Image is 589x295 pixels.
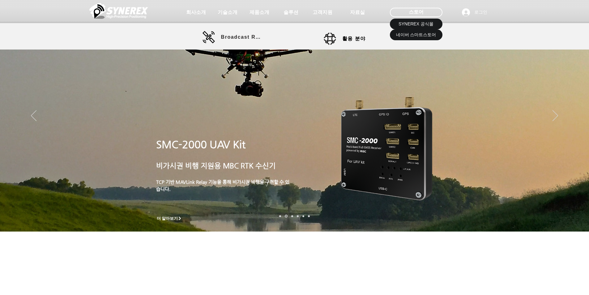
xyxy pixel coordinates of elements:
[154,215,185,222] a: 더 알아보기
[396,32,436,38] span: 네이버 스마트스토어
[472,9,489,15] span: 로그인
[156,139,245,150] a: SMC-2000 UAV Kit
[156,162,214,170] span: 비가시권 비행 지원
[409,9,424,15] span: 스토어
[250,9,269,16] span: 제품소개
[157,216,178,221] span: 더 알아보기
[156,162,276,170] a: 비가시권 비행 지원용 MBC RTK 수신기
[156,179,289,192] a: TCP 기반 MAVLink Relay 기능을 통해 비가시권 비행을 구현할 수 있습니다.
[285,215,288,218] a: 드론 8 - SMC 2000
[203,31,263,43] a: Broadcast RTK
[342,6,373,19] a: 자료실
[218,9,237,16] span: 기술소개
[324,33,379,45] a: 활용 분야
[291,215,293,217] a: 측량 IoT
[214,162,276,170] span: 용 MBC RTK 수신기
[341,97,432,201] img: smc-2000.png
[279,215,281,217] a: 로봇- SMC 2000
[458,7,492,18] button: 로그인
[308,215,310,217] a: 정밀농업
[350,9,365,16] span: 자료실
[390,8,442,17] div: 스토어
[342,36,366,42] span: 활용 분야
[221,34,263,40] span: Broadcast RTK
[212,6,243,19] a: 기술소개
[302,215,304,217] a: 로봇
[284,9,298,16] span: 솔루션
[31,110,36,122] button: 이전
[313,9,332,16] span: 고객지원
[89,2,148,20] img: 씨너렉스_White_simbol_대지 1.png
[277,215,312,218] nav: 슬라이드
[390,29,442,40] a: 네이버 스마트스토어
[475,100,589,295] iframe: Wix Chat
[307,6,338,19] a: 고객지원
[244,6,275,19] a: 제품소개
[181,6,211,19] a: 회사소개
[390,19,442,29] a: SYNEREX 공식몰
[275,6,306,19] a: 솔루션
[186,9,206,16] span: 회사소개
[297,215,299,217] a: 자율주행
[399,21,433,27] span: SYNEREX 공식몰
